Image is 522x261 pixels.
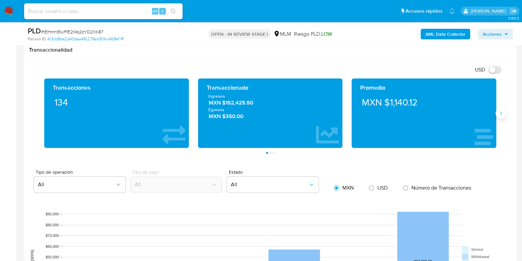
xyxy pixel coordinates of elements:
[321,30,332,38] span: LOW
[425,29,466,39] b: AML Data Collector
[470,8,508,14] p: carlos.soto@mercadolibre.com.mx
[510,8,517,15] a: Salir
[483,29,502,39] span: Acciones
[449,8,455,14] a: Notificaciones
[161,8,163,14] span: s
[29,47,511,53] h1: Transaccionalidad
[28,36,46,42] b: Person ID
[478,29,513,39] button: Acciones
[273,30,291,38] div: MLM
[421,29,470,39] button: AML Data Collector
[41,28,103,35] span: # tEHmhBIuff1E2Wq2zYD2XK87
[166,7,180,16] button: search-icon
[405,8,442,15] span: Accesos rápidos
[24,7,183,16] input: Buscar usuario o caso...
[294,30,332,38] span: Riesgo PLD:
[153,8,158,14] span: Alt
[47,36,123,42] a: 413cb8be2d40daa4f6278ad306c468ef
[28,25,41,36] b: PLD
[508,16,519,21] span: 3.155.0
[208,29,271,39] p: OPEN - IN REVIEW STAGE I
